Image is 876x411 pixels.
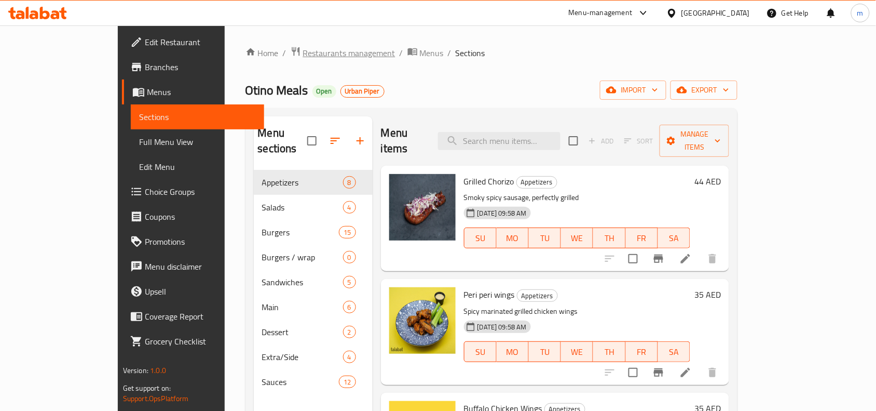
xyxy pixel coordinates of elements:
button: SU [464,341,497,362]
a: Edit Menu [131,154,264,179]
button: WE [561,228,593,248]
span: 12 [339,377,355,387]
span: WE [565,344,589,360]
span: TU [533,231,557,246]
span: TH [597,231,621,246]
button: SA [658,341,690,362]
span: WE [565,231,589,246]
a: Full Menu View [131,129,264,154]
span: Coupons [145,210,256,223]
div: Extra/Side4 [254,344,373,369]
span: Select to update [622,248,644,270]
span: Burgers [262,226,339,238]
div: items [343,326,356,338]
p: Spicy marinated grilled chicken wings [464,305,690,318]
span: m [857,7,864,19]
span: Choice Groups [145,185,256,198]
a: Edit menu item [679,366,692,379]
span: Peri peri wings [464,287,515,302]
span: Dessert [262,326,343,338]
span: SU [469,231,492,246]
span: Get support on: [123,381,171,395]
span: import [608,84,658,97]
span: 8 [344,178,355,188]
span: Select all sections [301,130,323,152]
span: [DATE] 09:58 AM [473,208,531,218]
a: Menus [122,79,264,104]
button: MO [497,341,529,362]
span: Extra/Side [262,351,343,363]
li: / [448,47,451,59]
span: Sections [456,47,485,59]
span: FR [630,231,654,246]
span: Branches [145,61,256,73]
span: Main [262,301,343,313]
div: Salads4 [254,195,373,220]
div: Burgers15 [254,220,373,245]
button: TU [529,341,561,362]
span: Add item [584,133,618,149]
span: Menus [420,47,444,59]
a: Menu disclaimer [122,254,264,279]
span: 6 [344,302,355,312]
button: FR [626,341,658,362]
button: Branch-specific-item [646,360,671,385]
span: 5 [344,277,355,287]
h2: Menu sections [258,125,307,156]
span: Appetizers [262,176,343,189]
h6: 44 AED [694,174,721,189]
div: items [343,351,356,363]
span: TH [597,344,621,360]
span: SU [469,344,492,360]
span: SA [662,344,686,360]
span: Menu disclaimer [145,260,256,273]
a: Coverage Report [122,304,264,329]
button: delete [700,246,725,271]
span: Grocery Checklist [145,335,256,348]
button: MO [497,228,529,248]
span: 2 [344,327,355,337]
div: Appetizers8 [254,170,373,195]
div: items [339,226,355,238]
span: MO [501,231,525,246]
button: TH [593,341,625,362]
span: Select to update [622,362,644,383]
span: Edit Restaurant [145,36,256,48]
button: SU [464,228,497,248]
span: Manage items [668,128,721,154]
img: Grilled Chorizo [389,174,456,241]
span: Version: [123,364,148,377]
span: 15 [339,228,355,237]
p: Smoky spicy sausage, perfectly grilled [464,191,690,204]
span: Sort sections [323,128,348,153]
h6: 35 AED [694,287,721,302]
a: Grocery Checklist [122,329,264,354]
div: Appetizers [517,289,558,302]
span: Burgers / wrap [262,251,343,263]
div: Sauces12 [254,369,373,394]
button: FR [626,228,658,248]
button: Manage items [660,125,729,157]
span: Sauces [262,376,339,388]
span: Select section first [618,133,660,149]
a: Sections [131,104,264,129]
span: SA [662,231,686,246]
span: Promotions [145,235,256,248]
button: Branch-specific-item [646,246,671,271]
span: Appetizers [517,290,557,302]
a: Coupons [122,204,264,229]
a: Menus [407,46,444,60]
a: Choice Groups [122,179,264,204]
span: Menus [147,86,256,98]
span: Upsell [145,285,256,298]
span: 4 [344,203,355,213]
nav: Menu sections [254,166,373,399]
div: Dessert2 [254,320,373,344]
span: Sandwiches [262,276,343,288]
